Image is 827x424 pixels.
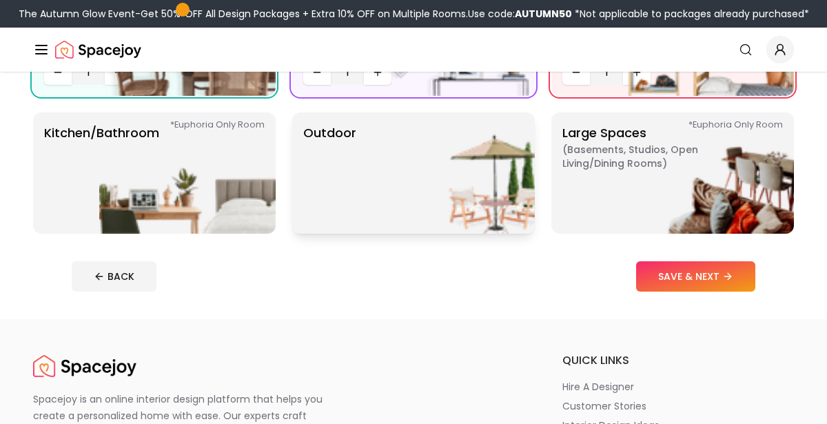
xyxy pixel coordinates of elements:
img: Large Spaces *Euphoria Only [617,112,794,234]
a: hire a designer [562,380,794,394]
span: 1 [595,64,617,81]
img: Spacejoy Logo [33,352,136,380]
a: Spacejoy [55,36,141,63]
a: Spacejoy [33,352,136,380]
img: Spacejoy Logo [55,36,141,63]
p: Kitchen/Bathroom [44,123,159,223]
div: The Autumn Glow Event-Get 50% OFF All Design Packages + Extra 10% OFF on Multiple Rooms. [19,7,809,21]
button: Decrease quantity [44,60,72,85]
span: Use code: [468,7,572,21]
button: Decrease quantity [303,60,331,85]
b: AUTUMN50 [515,7,572,21]
a: customer stories [562,399,794,413]
p: customer stories [562,399,646,413]
button: SAVE & NEXT [636,261,755,292]
nav: Global [33,28,794,72]
p: hire a designer [562,380,634,394]
img: Kitchen/Bathroom *Euphoria Only [99,112,276,234]
button: BACK [72,261,156,292]
span: 1 [77,64,99,81]
h6: quick links [562,352,794,369]
img: Outdoor [358,112,535,234]
span: *Not applicable to packages already purchased* [572,7,809,21]
p: Large Spaces [562,123,735,223]
span: 1 [336,64,358,81]
span: ( Basements, Studios, Open living/dining rooms ) [562,143,735,170]
p: Outdoor [303,123,356,223]
button: Decrease quantity [562,60,590,85]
